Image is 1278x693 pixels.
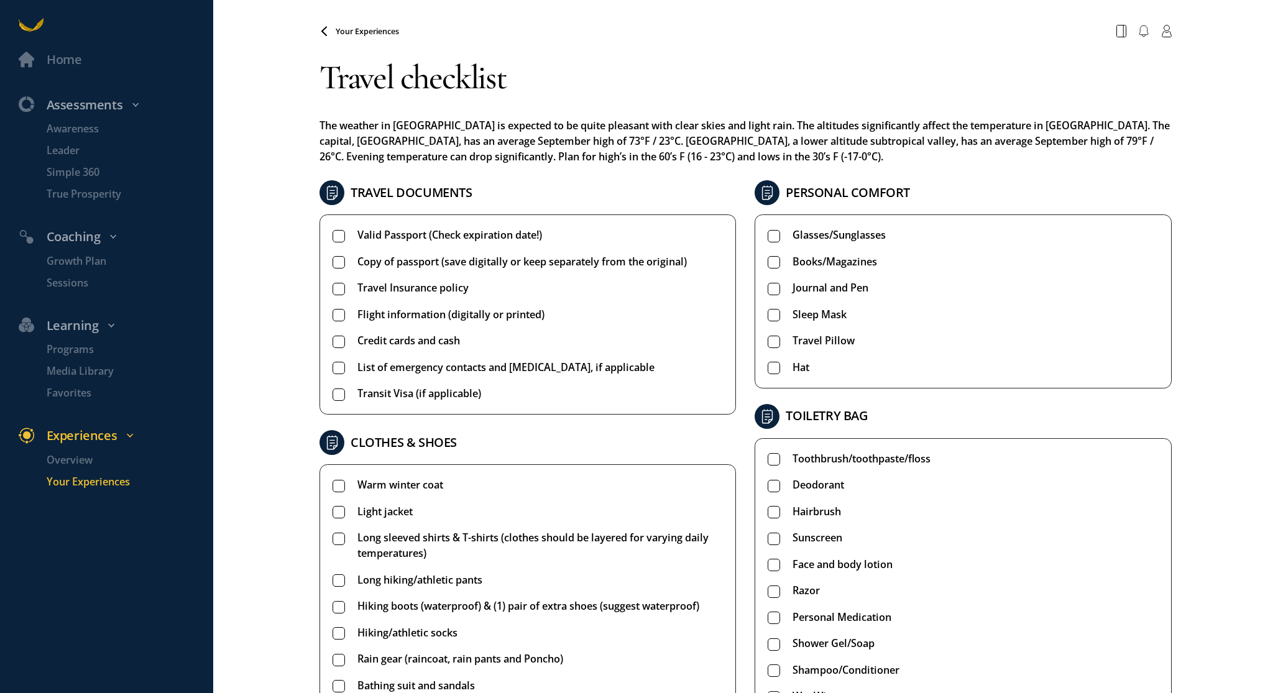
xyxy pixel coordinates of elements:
a: Awareness [28,121,213,137]
a: Leader [28,143,213,158]
span: Hairbrush [793,504,841,520]
span: Rain gear (raincoat, rain pants and Poncho) [357,651,563,667]
span: Journal and Pen [793,280,868,296]
span: Shower Gel/Soap [793,636,875,651]
div: Learning [9,316,219,336]
a: True Prosperity [28,186,213,202]
span: List of emergency contacts and [MEDICAL_DATA], if applicable [357,360,655,375]
span: Personal Medication [793,610,891,625]
span: Valid Passport (Check expiration date!) [357,227,542,243]
span: Travel Pillow [793,333,855,349]
span: Hiking boots (waterproof) & (1) pair of extra shoes (suggest waterproof) [357,599,699,614]
p: Programs [47,342,210,357]
p: Simple 360 [47,165,210,180]
span: Long sleeved shirts & T-shirts (clothes should be layered for varying daily temperatures) [357,530,723,561]
span: Transit Visa (if applicable) [357,386,481,402]
span: Face and body lotion [793,557,893,572]
div: Home [47,50,81,70]
span: Toothbrush/toothpaste/floss [793,451,931,467]
span: Hiking/athletic socks [357,625,457,641]
div: Coaching [9,227,219,247]
p: Overview [47,452,210,468]
a: Your Experiences [28,474,213,490]
h1: Travel checklist [319,44,1172,112]
span: Copy of passport (save digitally or keep separately from the original) [357,254,687,270]
span: Books/Magazines [793,254,877,270]
p: Leader [47,143,210,158]
h2: TOILETRY BAG [786,406,868,426]
span: Sunscreen [793,530,842,546]
a: Overview [28,452,213,468]
a: Growth Plan [28,254,213,269]
p: Sessions [47,275,210,291]
a: Programs [28,342,213,357]
a: Favorites [28,385,213,401]
span: Hat [793,360,809,375]
span: Shampoo/Conditioner [793,663,899,678]
span: Your Experiences [336,26,399,37]
p: Favorites [47,385,210,401]
span: Glasses/Sunglasses [793,227,886,243]
p: Media Library [47,364,210,379]
span: Flight information (digitally or printed) [357,307,545,323]
span: Credit cards and cash [357,333,460,349]
h2: PERSONAL COMFORT [786,183,910,203]
h2: TRAVEL DOCUMENTS [351,183,472,203]
div: Assessments [9,95,219,116]
div: Experiences [9,426,219,446]
span: Light jacket [357,504,413,520]
p: Growth Plan [47,254,210,269]
a: Media Library [28,364,213,379]
span: Sleep Mask [793,307,847,323]
a: Sessions [28,275,213,291]
h2: CLOTHES & SHOES [351,433,457,453]
a: Simple 360 [28,165,213,180]
p: Awareness [47,121,210,137]
span: Travel Insurance policy [357,280,469,296]
p: Your Experiences [47,474,210,490]
p: True Prosperity [47,186,210,202]
span: Long hiking/athletic pants [357,572,482,588]
div: The weather in [GEOGRAPHIC_DATA] is expected to be quite pleasant with clear skies and light rain... [319,118,1172,165]
span: Razor [793,583,820,599]
span: Warm winter coat [357,477,443,493]
span: Deodorant [793,477,844,493]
